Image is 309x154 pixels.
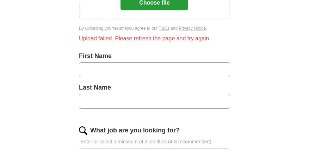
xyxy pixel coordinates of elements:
[159,26,169,31] a: T&Cs
[79,83,230,92] label: Last Name
[179,26,206,31] a: Privacy Notice
[79,138,230,146] p: Enter or select a minimum of 3 job titles (4-8 recommended)
[79,25,230,32] div: By uploading your resume you agree to our and .
[79,126,87,135] img: search.png
[79,34,230,43] div: Upload failed. Please refresh the page and try again
[79,51,230,61] label: First Name
[90,126,180,135] label: What job are you looking for?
